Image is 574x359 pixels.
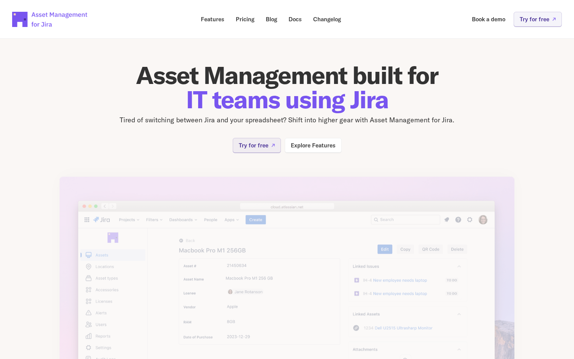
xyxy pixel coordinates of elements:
p: Tired of switching between Jira and your spreadsheet? Shift into higher gear with Asset Managemen... [59,115,515,126]
p: Try for free [239,142,268,148]
a: Try for free [514,12,562,27]
a: Explore Features [285,138,342,153]
a: Changelog [308,12,346,27]
a: Blog [260,12,282,27]
p: Book a demo [472,16,505,22]
a: Book a demo [467,12,511,27]
p: Pricing [236,16,254,22]
a: Features [196,12,230,27]
h1: Asset Management built for [59,63,515,112]
p: Explore Features [291,142,336,148]
a: Pricing [230,12,260,27]
p: Blog [266,16,277,22]
p: Changelog [313,16,341,22]
a: Docs [283,12,307,27]
a: Try for free [233,138,281,153]
p: Try for free [520,16,549,22]
p: Features [201,16,224,22]
p: Docs [289,16,302,22]
span: IT teams using Jira [186,84,388,115]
